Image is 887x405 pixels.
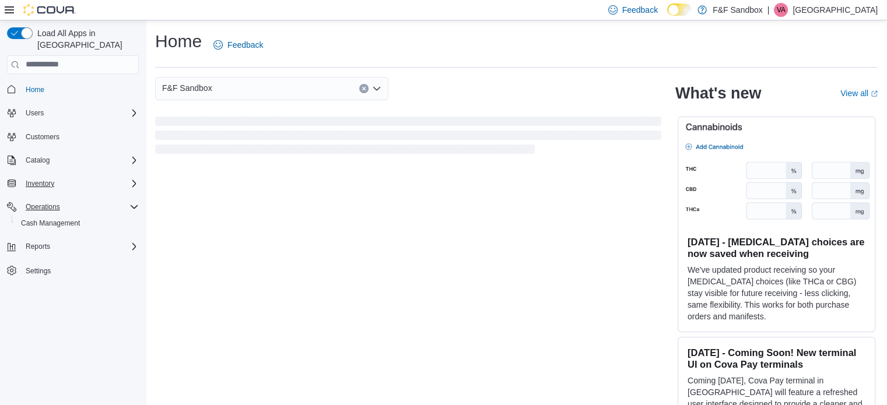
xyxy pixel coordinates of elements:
span: Loading [155,119,661,156]
span: Reports [21,240,139,253]
span: Settings [21,263,139,277]
button: Users [21,106,48,120]
p: We've updated product receiving so your [MEDICAL_DATA] choices (like THCa or CBG) stay visible fo... [688,264,865,322]
h1: Home [155,30,202,53]
span: Home [26,85,44,94]
svg: External link [871,90,878,97]
span: Users [21,106,139,120]
button: Home [2,81,143,98]
span: Cash Management [21,219,80,228]
span: Users [26,108,44,118]
nav: Complex example [7,76,139,309]
button: Clear input [359,84,369,93]
span: Customers [26,132,59,142]
span: Load All Apps in [GEOGRAPHIC_DATA] [33,27,139,51]
button: Catalog [2,152,143,168]
span: Inventory [21,177,139,191]
button: Open list of options [372,84,381,93]
button: Operations [2,199,143,215]
h2: What's new [675,84,761,103]
button: Inventory [2,175,143,192]
a: View allExternal link [840,89,878,98]
span: Catalog [21,153,139,167]
button: Settings [2,262,143,279]
input: Dark Mode [667,3,692,16]
p: F&F Sandbox [713,3,763,17]
p: | [767,3,770,17]
a: Settings [21,264,55,278]
a: Feedback [209,33,268,57]
span: Home [21,82,139,97]
span: Operations [26,202,60,212]
button: Operations [21,200,65,214]
div: Victoria Ave [774,3,788,17]
span: VA [777,3,786,17]
h3: [DATE] - [MEDICAL_DATA] choices are now saved when receiving [688,236,865,259]
a: Cash Management [16,216,85,230]
button: Inventory [21,177,59,191]
span: Operations [21,200,139,214]
span: F&F Sandbox [162,81,212,95]
img: Cova [23,4,76,16]
button: Cash Management [12,215,143,231]
p: [GEOGRAPHIC_DATA] [793,3,878,17]
span: Reports [26,242,50,251]
span: Feedback [227,39,263,51]
a: Home [21,83,49,97]
span: Customers [21,129,139,144]
button: Reports [21,240,55,253]
button: Users [2,105,143,121]
button: Customers [2,128,143,145]
button: Reports [2,238,143,255]
span: Cash Management [16,216,139,230]
h3: [DATE] - Coming Soon! New terminal UI on Cova Pay terminals [688,347,865,370]
button: Catalog [21,153,54,167]
span: Catalog [26,156,50,165]
a: Customers [21,130,64,144]
span: Inventory [26,179,54,188]
span: Feedback [622,4,658,16]
span: Settings [26,266,51,276]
